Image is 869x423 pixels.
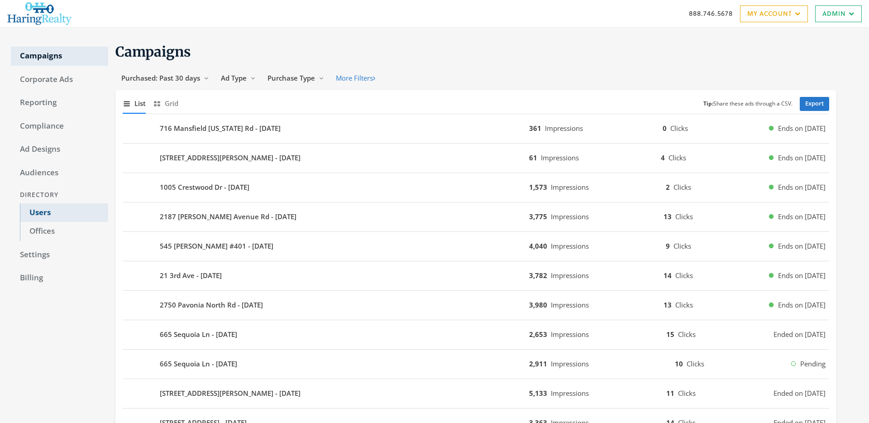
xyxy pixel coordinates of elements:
b: 3,980 [529,300,547,309]
b: 2187 [PERSON_NAME] Avenue Rd - [DATE] [160,211,296,222]
b: 3,782 [529,271,547,280]
button: Purchase Type [262,70,330,87]
span: Clicks [675,212,693,221]
button: 2187 [PERSON_NAME] Avenue Rd - [DATE]3,775Impressions13ClicksEnds on [DATE] [123,206,829,228]
span: Clicks [678,389,696,398]
b: 2,911 [529,359,547,368]
b: 21 3rd Ave - [DATE] [160,270,222,281]
button: List [123,94,146,113]
b: 1,573 [529,183,547,192]
span: Ends on [DATE] [778,182,826,192]
div: Directory [11,187,108,203]
span: Grid [165,98,178,109]
span: Impressions [541,153,579,162]
span: Impressions [551,183,589,192]
span: Clicks [670,124,688,133]
b: 5,133 [529,389,547,398]
b: 13 [664,300,672,309]
button: [STREET_ADDRESS][PERSON_NAME] - [DATE]5,133Impressions11ClicksEnded on [DATE] [123,383,829,404]
span: Impressions [551,330,589,339]
span: Impressions [551,359,589,368]
span: Ends on [DATE] [778,211,826,222]
img: Adwerx [7,2,72,25]
span: Impressions [551,300,589,309]
b: 2 [666,183,670,192]
b: 1005 Crestwood Dr - [DATE] [160,182,249,192]
small: Share these ads through a CSV. [703,100,793,108]
a: Offices [20,222,108,241]
span: Clicks [673,241,691,250]
a: Export [800,97,829,111]
a: My Account [740,5,808,22]
button: Grid [153,94,178,113]
a: Users [20,203,108,222]
b: 0 [663,124,667,133]
a: Campaigns [11,47,108,66]
span: Pending [800,359,826,369]
a: Compliance [11,117,108,136]
span: Clicks [687,359,704,368]
b: [STREET_ADDRESS][PERSON_NAME] - [DATE] [160,388,301,399]
span: Ended on [DATE] [774,388,826,399]
span: List [134,98,146,109]
b: 11 [666,389,674,398]
b: 2,653 [529,330,547,339]
button: 716 Mansfield [US_STATE] Rd - [DATE]361Impressions0ClicksEnds on [DATE] [123,118,829,139]
b: 9 [666,241,670,250]
a: Billing [11,269,108,288]
b: 665 Sequoia Ln - [DATE] [160,329,237,340]
b: 361 [529,124,541,133]
span: Clicks [673,183,691,192]
b: [STREET_ADDRESS][PERSON_NAME] - [DATE] [160,153,301,163]
b: 13 [664,212,672,221]
b: 14 [664,271,672,280]
a: Corporate Ads [11,70,108,89]
span: Clicks [675,271,693,280]
a: Admin [815,5,862,22]
span: Impressions [551,271,589,280]
button: Purchased: Past 30 days [115,70,215,87]
b: 665 Sequoia Ln - [DATE] [160,359,237,369]
span: Impressions [545,124,583,133]
a: Ad Designs [11,140,108,159]
span: Purchase Type [267,73,315,82]
a: Audiences [11,163,108,183]
span: Ad Type [221,73,247,82]
b: Tip: [703,100,713,107]
span: Ends on [DATE] [778,123,826,134]
button: 2750 Pavonia North Rd - [DATE]3,980Impressions13ClicksEnds on [DATE] [123,294,829,316]
b: 4,040 [529,241,547,250]
span: Impressions [551,241,589,250]
button: 1005 Crestwood Dr - [DATE]1,573Impressions2ClicksEnds on [DATE] [123,177,829,198]
a: Settings [11,245,108,264]
a: Reporting [11,93,108,112]
button: [STREET_ADDRESS][PERSON_NAME] - [DATE]61Impressions4ClicksEnds on [DATE] [123,147,829,169]
span: Ended on [DATE] [774,329,826,340]
span: Clicks [668,153,686,162]
a: 888.746.5678 [689,9,733,18]
span: Impressions [551,389,589,398]
span: Impressions [551,212,589,221]
span: Campaigns [115,43,191,60]
b: 545 [PERSON_NAME] #401 - [DATE] [160,241,273,251]
span: Ends on [DATE] [778,270,826,281]
span: Ends on [DATE] [778,241,826,251]
span: Ends on [DATE] [778,300,826,310]
button: More Filters [330,70,381,87]
span: Ends on [DATE] [778,153,826,163]
b: 3,775 [529,212,547,221]
b: 61 [529,153,537,162]
b: 4 [661,153,665,162]
button: Ad Type [215,70,262,87]
button: 21 3rd Ave - [DATE]3,782Impressions14ClicksEnds on [DATE] [123,265,829,287]
span: Clicks [678,330,696,339]
button: 545 [PERSON_NAME] #401 - [DATE]4,040Impressions9ClicksEnds on [DATE] [123,236,829,257]
b: 15 [666,330,674,339]
span: Clicks [675,300,693,309]
button: 665 Sequoia Ln - [DATE]2,911Impressions10ClicksPending [123,353,829,375]
b: 2750 Pavonia North Rd - [DATE] [160,300,263,310]
span: Purchased: Past 30 days [121,73,200,82]
b: 10 [675,359,683,368]
b: 716 Mansfield [US_STATE] Rd - [DATE] [160,123,281,134]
